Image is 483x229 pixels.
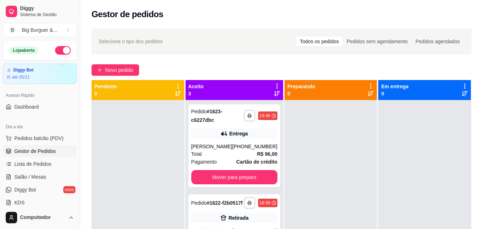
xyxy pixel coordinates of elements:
[3,3,77,20] a: DiggySistema de Gestão
[287,90,315,97] p: 0
[14,160,51,168] span: Lista de Pedidos
[3,209,77,226] button: Computwdor
[3,158,77,170] a: Lista de Pedidos
[14,103,39,110] span: Dashboard
[188,83,204,90] p: Aceito
[191,170,277,184] button: Mover para preparo
[191,109,207,114] span: Pedido
[14,199,25,206] span: KDS
[92,64,139,76] button: Novo pedido
[232,143,277,150] div: [PHONE_NUMBER]
[14,173,46,180] span: Salão / Mesas
[94,90,117,97] p: 0
[381,90,408,97] p: 0
[97,68,102,73] span: plus
[343,36,411,46] div: Pedidos sem agendamento
[99,38,163,45] span: Selecione o tipo dos pedidos
[296,36,343,46] div: Todos os pedidos
[20,5,74,12] span: Diggy
[105,66,133,74] span: Novo pedido
[12,74,30,80] article: até 05/11
[3,23,77,37] button: Select a team
[14,135,64,142] span: Pedidos balcão (PDV)
[381,83,408,90] p: Em entrega
[13,68,34,73] article: Diggy Bot
[3,145,77,157] a: Gestor de Pedidos
[236,159,277,165] strong: Cartão de crédito
[20,12,74,18] span: Sistema de Gestão
[3,197,77,208] a: KDS
[3,64,77,84] a: Diggy Botaté 05/11
[191,143,232,150] div: [PERSON_NAME]
[260,113,270,119] div: 19:46
[3,90,77,101] div: Acesso Rápido
[188,90,204,97] p: 3
[20,214,65,221] span: Computwdor
[191,150,202,158] span: Total
[9,26,16,34] span: B
[55,46,71,55] button: Alterar Status
[3,171,77,183] a: Salão / Mesas
[3,133,77,144] button: Pedidos balcão (PDV)
[9,46,39,54] div: Loja aberta
[411,36,464,46] div: Pedidos agendados
[191,109,222,123] strong: # 1623-c6227dbc
[14,186,36,193] span: Diggy Bot
[228,214,248,221] div: Retirada
[229,130,248,137] div: Entrega
[3,121,77,133] div: Dia a dia
[94,83,117,90] p: Pendente
[191,158,217,166] span: Pagamento
[22,26,57,34] div: Big Burguer & ...
[3,101,77,113] a: Dashboard
[207,200,242,206] strong: # 1622-f2b0517f
[287,83,315,90] p: Preparando
[92,9,163,20] h2: Gestor de pedidos
[260,200,270,206] div: 18:58
[191,200,207,206] span: Pedido
[257,151,277,157] strong: R$ 96,00
[14,148,56,155] span: Gestor de Pedidos
[3,184,77,195] a: Diggy Botnovo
